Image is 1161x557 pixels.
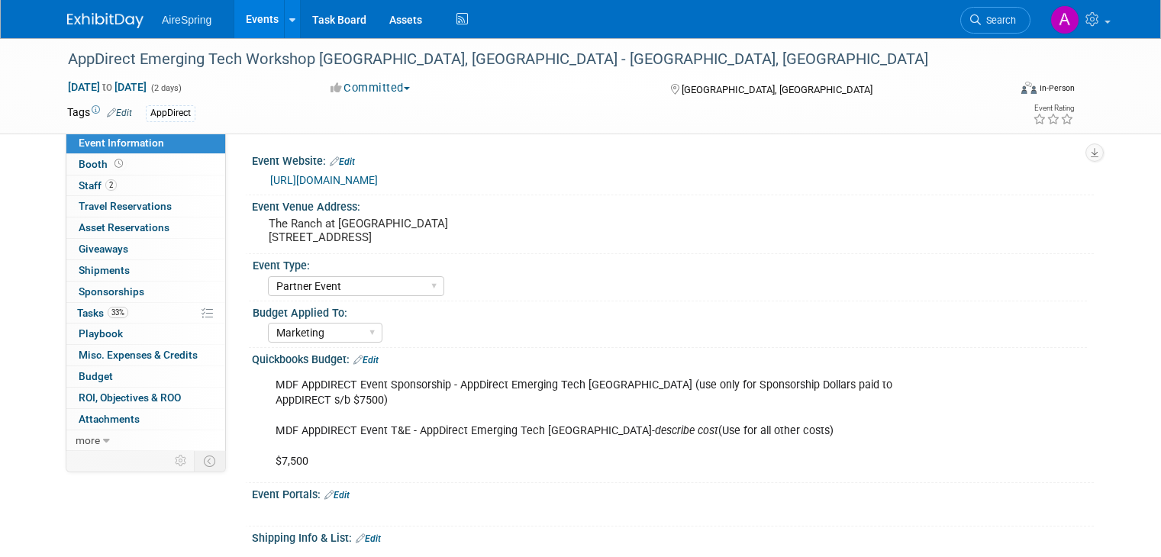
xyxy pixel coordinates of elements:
div: Event Type: [253,254,1087,273]
a: Asset Reservations [66,217,225,238]
div: Event Venue Address: [252,195,1094,214]
span: Sponsorships [79,285,144,298]
span: 33% [108,307,128,318]
div: Event Format [926,79,1075,102]
td: Personalize Event Tab Strip [168,451,195,471]
span: Shipments [79,264,130,276]
a: Edit [324,490,350,501]
span: more [76,434,100,446]
td: Toggle Event Tabs [195,451,226,471]
a: Playbook [66,324,225,344]
a: Tasks33% [66,303,225,324]
div: MDF AppDIRECT Event Sponsorship - AppDirect Emerging Tech [GEOGRAPHIC_DATA] (use only for Sponsor... [265,370,930,477]
a: Giveaways [66,239,225,259]
span: Asset Reservations [79,221,169,233]
div: AppDirect Emerging Tech Workshop [GEOGRAPHIC_DATA], [GEOGRAPHIC_DATA] - [GEOGRAPHIC_DATA], [GEOGR... [63,46,989,73]
a: Search [960,7,1030,34]
span: Playbook [79,327,123,340]
span: Booth [79,158,126,170]
span: 2 [105,179,117,191]
div: Shipping Info & List: [252,526,1094,546]
span: [GEOGRAPHIC_DATA], [GEOGRAPHIC_DATA] [682,84,872,95]
a: Booth [66,154,225,175]
span: Staff [79,179,117,192]
span: Attachments [79,413,140,425]
span: Giveaways [79,243,128,255]
div: Quickbooks Budget: [252,348,1094,368]
span: AireSpring [162,14,211,26]
div: In-Person [1039,82,1075,94]
a: Travel Reservations [66,196,225,217]
a: more [66,430,225,451]
button: Committed [325,80,416,96]
a: ROI, Objectives & ROO [66,388,225,408]
a: Shipments [66,260,225,281]
div: Event Website: [252,150,1094,169]
span: (2 days) [150,83,182,93]
a: Attachments [66,409,225,430]
img: ExhibitDay [67,13,144,28]
span: Tasks [77,307,128,319]
a: Budget [66,366,225,387]
span: Event Information [79,137,164,149]
div: Event Rating [1033,105,1074,112]
a: Edit [330,156,355,167]
span: [DATE] [DATE] [67,80,147,94]
a: Event Information [66,133,225,153]
pre: The Ranch at [GEOGRAPHIC_DATA] [STREET_ADDRESS] [269,217,586,244]
span: Budget [79,370,113,382]
div: AppDirect [146,105,195,121]
span: ROI, Objectives & ROO [79,391,181,404]
a: Misc. Expenses & Credits [66,345,225,365]
a: Staff2 [66,175,225,196]
span: Travel Reservations [79,200,172,212]
a: Edit [107,108,132,118]
span: to [100,81,114,93]
td: Tags [67,105,132,122]
a: [URL][DOMAIN_NAME] [270,174,378,186]
a: Edit [356,533,381,544]
a: Edit [353,355,379,365]
i: -describe cost [652,424,718,437]
span: Booth not reserved yet [111,158,126,169]
img: Format-Inperson.png [1021,82,1037,94]
a: Sponsorships [66,282,225,302]
span: Misc. Expenses & Credits [79,349,198,361]
img: Angie Handal [1050,5,1079,34]
div: Event Portals: [252,483,1094,503]
div: Budget Applied To: [253,301,1087,320]
span: Search [981,14,1016,26]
